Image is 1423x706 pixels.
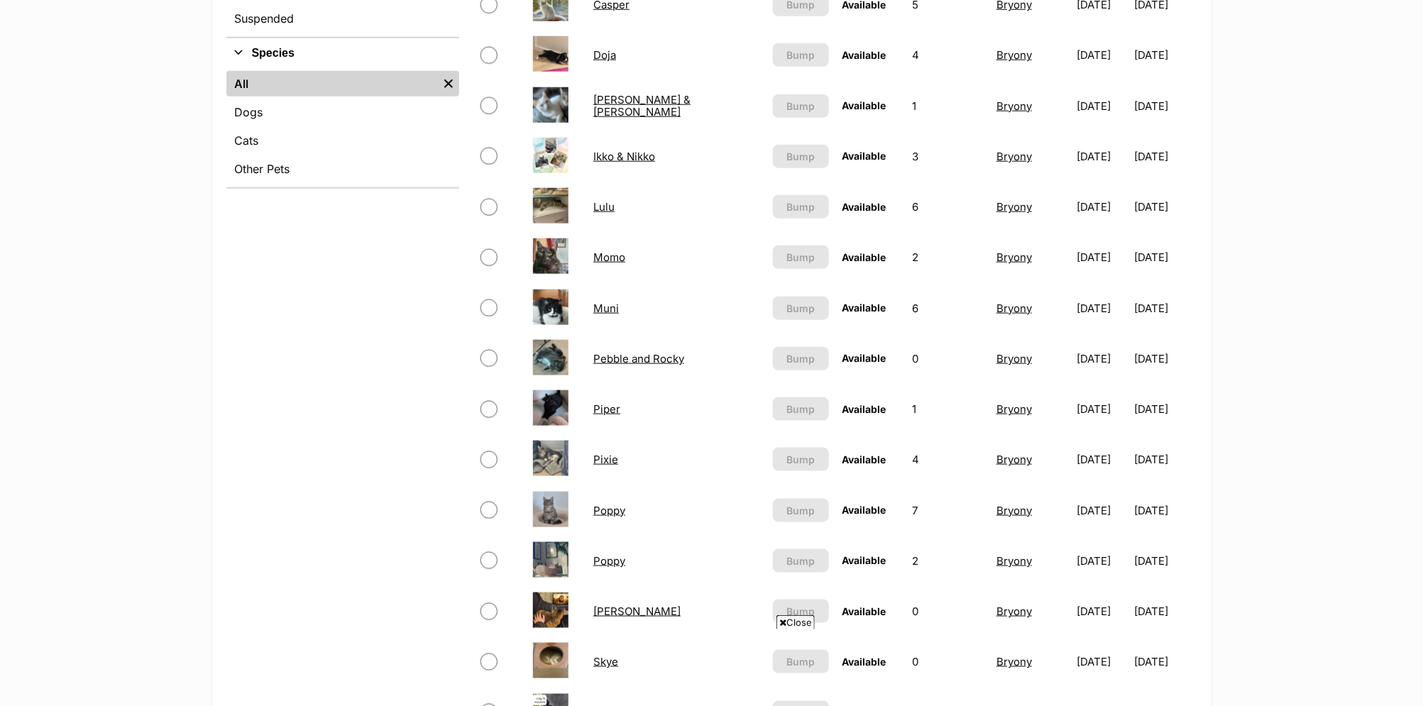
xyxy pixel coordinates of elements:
[593,93,691,118] a: [PERSON_NAME] & [PERSON_NAME]
[842,554,886,566] span: Available
[996,402,1032,416] a: Bryony
[842,49,886,61] span: Available
[593,48,616,62] a: Doja
[996,150,1032,163] a: Bryony
[996,48,1032,62] a: Bryony
[1134,233,1195,282] td: [DATE]
[773,145,829,168] button: Bump
[907,486,990,535] td: 7
[1072,31,1133,79] td: [DATE]
[593,200,615,214] a: Lulu
[1072,637,1133,686] td: [DATE]
[996,655,1032,668] a: Bryony
[996,554,1032,568] a: Bryony
[842,605,886,617] span: Available
[1134,486,1195,535] td: [DATE]
[773,397,829,421] button: Bump
[907,82,990,131] td: 1
[593,605,681,618] a: [PERSON_NAME]
[593,150,655,163] a: Ikko & Nikko
[1072,334,1133,383] td: [DATE]
[593,504,625,517] a: Poppy
[907,132,990,181] td: 3
[842,352,886,364] span: Available
[773,94,829,118] button: Bump
[226,6,459,31] a: Suspended
[996,250,1032,264] a: Bryony
[593,352,684,365] a: Pebble and Rocky
[786,250,815,265] span: Bump
[1134,132,1195,181] td: [DATE]
[786,351,815,366] span: Bump
[786,301,815,316] span: Bump
[907,435,990,484] td: 4
[226,44,459,62] button: Species
[1134,182,1195,231] td: [DATE]
[593,302,619,315] a: Muni
[996,453,1032,466] a: Bryony
[1072,182,1133,231] td: [DATE]
[1134,334,1195,383] td: [DATE]
[907,536,990,585] td: 2
[786,452,815,467] span: Bump
[786,553,815,568] span: Bump
[842,251,886,263] span: Available
[773,448,829,471] button: Bump
[996,605,1032,618] a: Bryony
[773,43,829,67] button: Bump
[786,199,815,214] span: Bump
[593,402,620,416] a: Piper
[1134,435,1195,484] td: [DATE]
[1072,233,1133,282] td: [DATE]
[226,68,459,187] div: Species
[773,347,829,370] button: Bump
[907,284,990,333] td: 6
[226,71,438,96] a: All
[907,587,990,636] td: 0
[842,302,886,314] span: Available
[786,48,815,62] span: Bump
[1072,82,1133,131] td: [DATE]
[1134,536,1195,585] td: [DATE]
[996,352,1032,365] a: Bryony
[1134,385,1195,434] td: [DATE]
[907,233,990,282] td: 2
[786,99,815,114] span: Bump
[842,150,886,162] span: Available
[996,302,1032,315] a: Bryony
[226,99,459,125] a: Dogs
[438,71,459,96] a: Remove filter
[996,200,1032,214] a: Bryony
[1134,587,1195,636] td: [DATE]
[786,503,815,518] span: Bump
[842,504,886,516] span: Available
[842,403,886,415] span: Available
[1134,82,1195,131] td: [DATE]
[996,99,1032,113] a: Bryony
[773,549,829,573] button: Bump
[773,195,829,219] button: Bump
[907,31,990,79] td: 4
[842,453,886,465] span: Available
[593,554,625,568] a: Poppy
[773,246,829,269] button: Bump
[907,385,990,434] td: 1
[996,504,1032,517] a: Bryony
[1072,284,1133,333] td: [DATE]
[907,182,990,231] td: 6
[226,128,459,153] a: Cats
[776,615,815,629] span: Close
[593,453,618,466] a: Pixie
[773,600,829,623] button: Bump
[842,99,886,111] span: Available
[1072,587,1133,636] td: [DATE]
[1134,284,1195,333] td: [DATE]
[786,402,815,417] span: Bump
[1134,637,1195,686] td: [DATE]
[1072,132,1133,181] td: [DATE]
[907,334,990,383] td: 0
[786,604,815,619] span: Bump
[773,499,829,522] button: Bump
[1072,435,1133,484] td: [DATE]
[1072,486,1133,535] td: [DATE]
